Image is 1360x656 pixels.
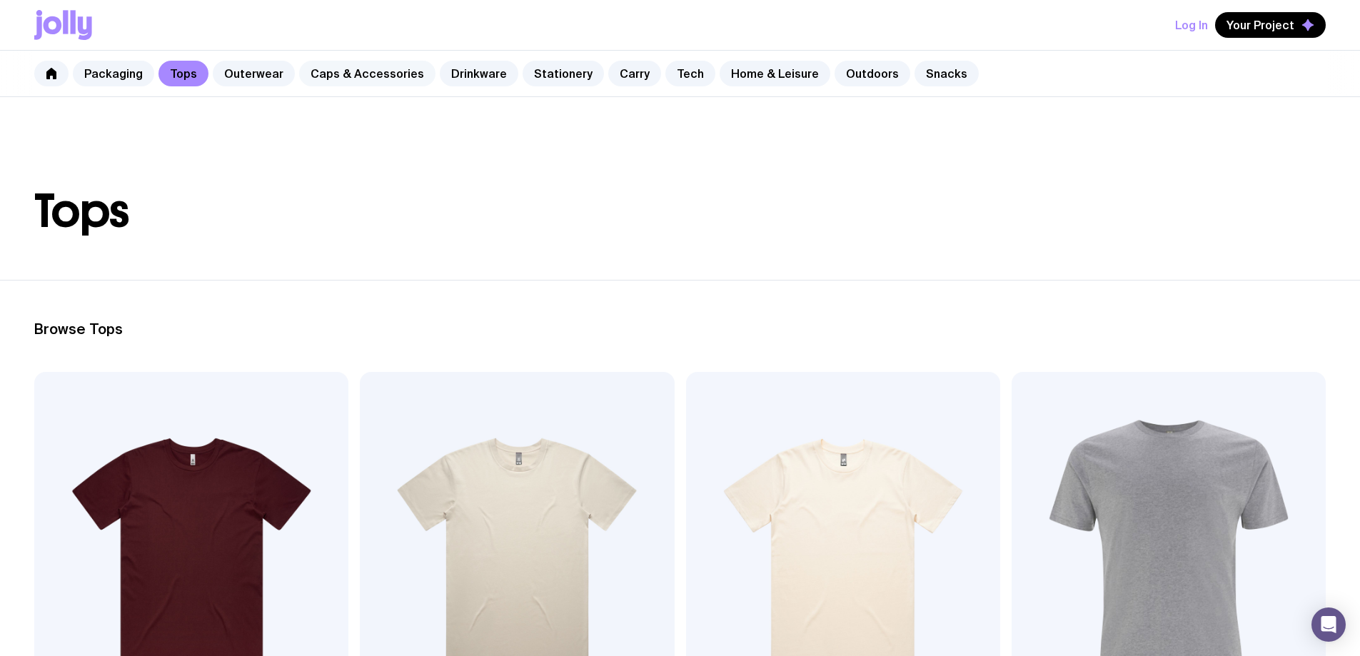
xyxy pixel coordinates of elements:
[299,61,435,86] a: Caps & Accessories
[158,61,208,86] a: Tops
[665,61,715,86] a: Tech
[1175,12,1208,38] button: Log In
[34,321,1326,338] h2: Browse Tops
[523,61,604,86] a: Stationery
[1215,12,1326,38] button: Your Project
[440,61,518,86] a: Drinkware
[34,188,1326,234] h1: Tops
[73,61,154,86] a: Packaging
[720,61,830,86] a: Home & Leisure
[213,61,295,86] a: Outerwear
[915,61,979,86] a: Snacks
[835,61,910,86] a: Outdoors
[1311,607,1346,642] div: Open Intercom Messenger
[1226,18,1294,32] span: Your Project
[608,61,661,86] a: Carry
